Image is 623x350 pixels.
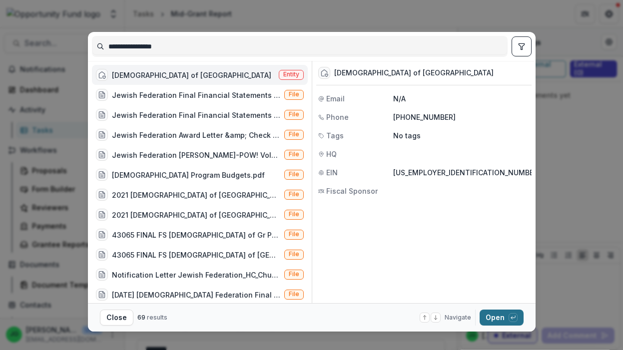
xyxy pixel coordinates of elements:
div: 43065 FINAL FS [DEMOGRAPHIC_DATA] of Gr Pgh 063020-19 A.pdf [112,230,280,240]
div: 2021 [DEMOGRAPHIC_DATA] of [GEOGRAPHIC_DATA] IE.pdf [112,210,280,220]
p: [PHONE_NUMBER] [393,112,530,122]
div: Jewish Federation Final Financial Statements 15-16.pdf [112,90,280,100]
span: File [289,191,299,198]
span: File [289,171,299,178]
span: File [289,151,299,158]
button: Open [480,310,524,326]
div: Notification Letter Jewish Federation_HC_Chutz Pow [DATE].pdf [112,270,280,280]
span: File [289,91,299,98]
div: 43065 FINAL FS [DEMOGRAPHIC_DATA] of [GEOGRAPHIC_DATA] 063015-14 A.pdf [112,250,280,260]
span: File [289,131,299,138]
span: HQ [326,149,337,159]
span: Phone [326,112,349,122]
span: Entity [283,71,299,78]
div: [DEMOGRAPHIC_DATA] Program Budgets.pdf [112,170,265,180]
span: Navigate [445,313,471,322]
button: Close [100,310,133,326]
button: toggle filters [512,36,532,56]
div: [DEMOGRAPHIC_DATA] of [GEOGRAPHIC_DATA] [334,69,494,77]
p: [US_EMPLOYER_IDENTIFICATION_NUMBER] [393,167,541,178]
span: Email [326,93,345,104]
div: [DATE] [DEMOGRAPHIC_DATA] Federation Final AFS.pdf [112,290,280,300]
span: results [147,314,167,321]
div: Jewish Federation Final Financial Statements 15-16.pdf [112,110,280,120]
p: N/A [393,93,530,104]
span: File [289,291,299,298]
div: Jewish Federation Award Letter &amp; Check Copy.pdf [112,130,280,140]
div: 2021 [DEMOGRAPHIC_DATA] of [GEOGRAPHIC_DATA] IE.pdf [112,190,280,200]
span: 69 [137,314,145,321]
span: File [289,251,299,258]
span: Fiscal Sponsor [326,186,378,196]
span: Tags [326,130,344,141]
span: File [289,111,299,118]
span: File [289,231,299,238]
div: Jewish Federation [PERSON_NAME]-POW! Vol3 Budget .pdf [112,150,280,160]
span: EIN [326,167,338,178]
span: File [289,211,299,218]
div: [DEMOGRAPHIC_DATA] of [GEOGRAPHIC_DATA] [112,70,271,80]
span: File [289,271,299,278]
p: No tags [393,130,421,141]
